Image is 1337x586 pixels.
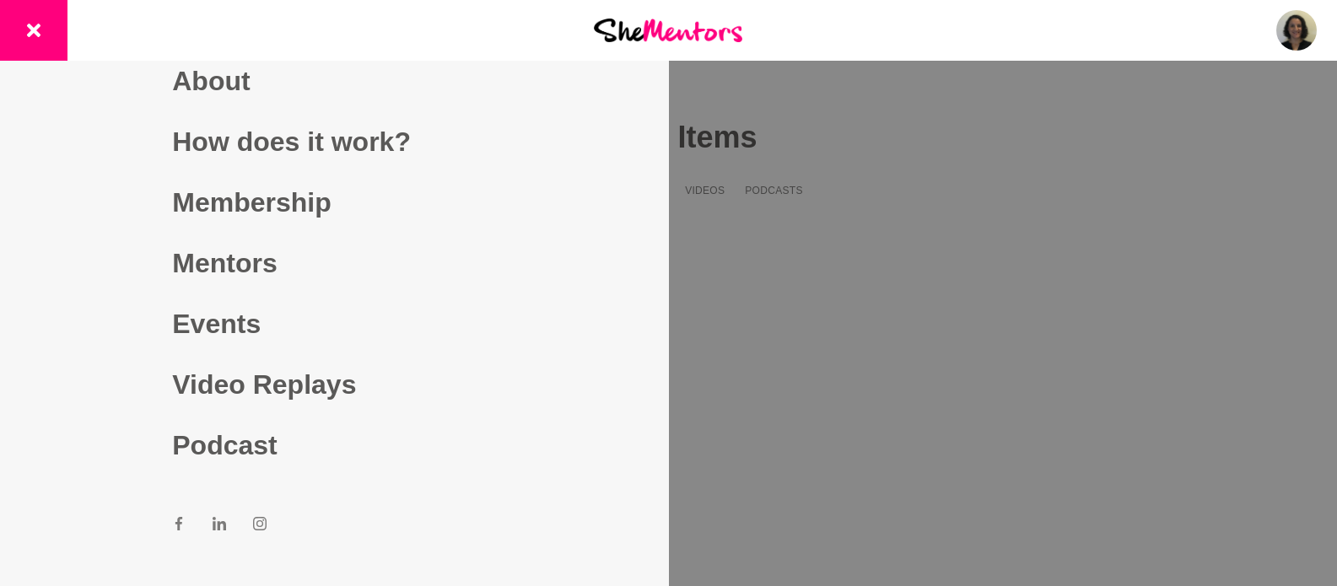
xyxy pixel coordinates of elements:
img: Laila Punj [1276,10,1317,51]
a: Podcast [172,415,496,476]
a: Facebook [172,516,186,536]
a: Events [172,293,496,354]
a: LinkedIn [213,516,226,536]
img: She Mentors Logo [594,19,742,41]
a: Video Replays [172,354,496,415]
a: About [172,51,496,111]
a: Instagram [253,516,267,536]
a: How does it work? [172,111,496,172]
a: Membership [172,172,496,233]
a: Mentors [172,233,496,293]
